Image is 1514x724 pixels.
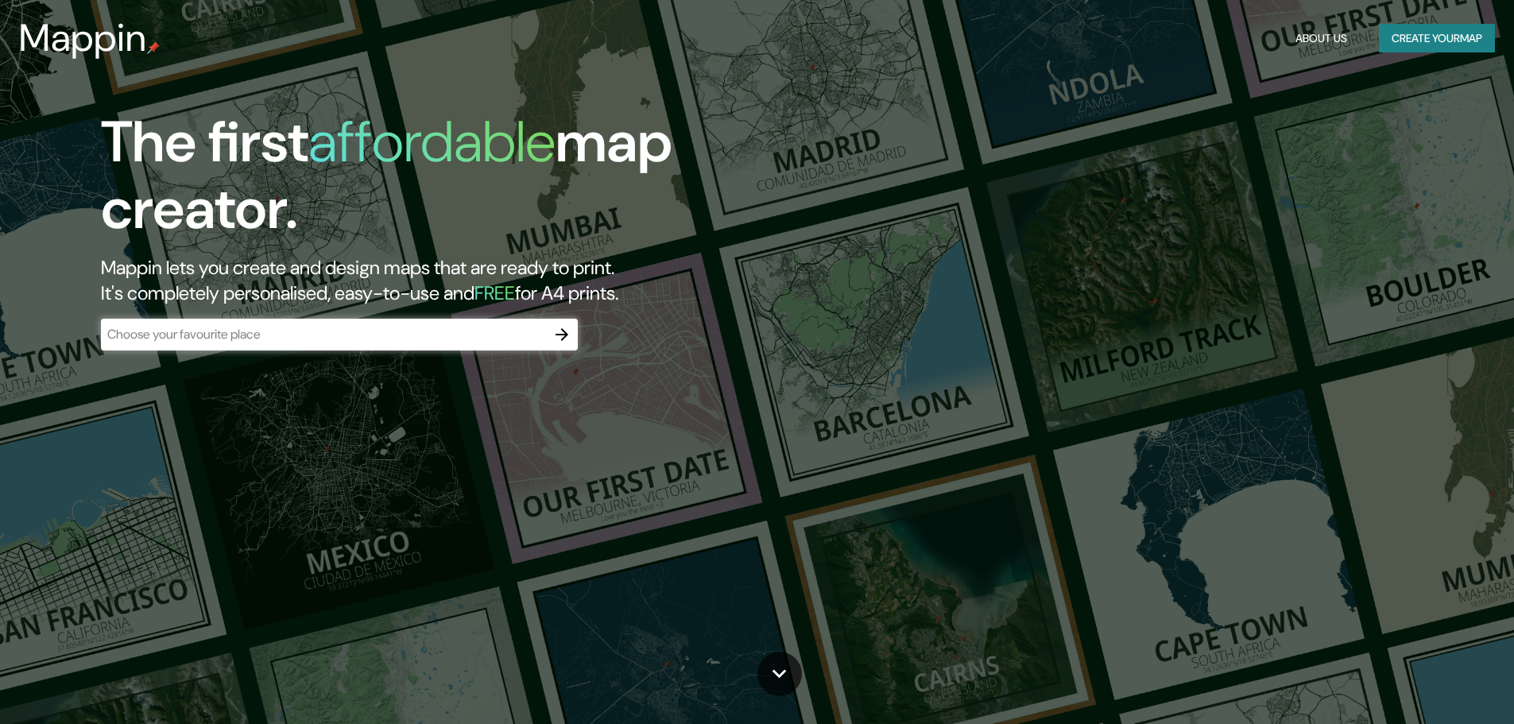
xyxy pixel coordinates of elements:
[101,109,858,255] h1: The first map creator.
[101,255,858,306] h2: Mappin lets you create and design maps that are ready to print. It's completely personalised, eas...
[1379,24,1495,53] button: Create yourmap
[308,105,556,179] h1: affordable
[147,41,160,54] img: mappin-pin
[474,281,515,305] h5: FREE
[101,325,546,343] input: Choose your favourite place
[1289,24,1353,53] button: About Us
[19,16,147,60] h3: Mappin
